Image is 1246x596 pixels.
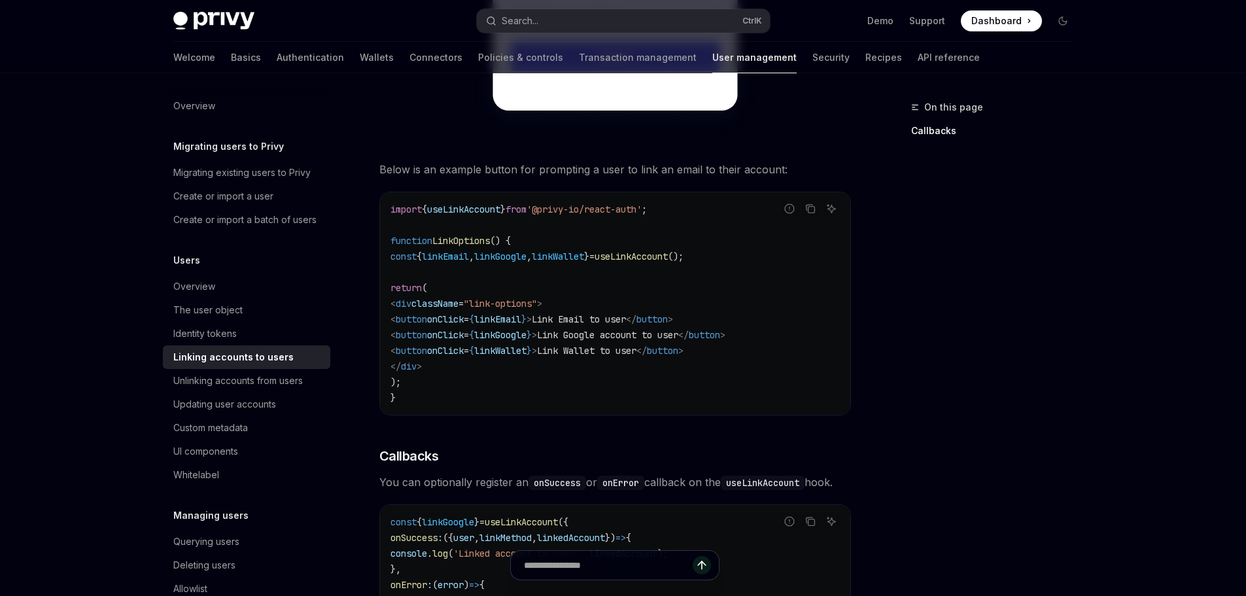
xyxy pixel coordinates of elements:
span: onClick [427,329,464,341]
a: Overview [163,275,330,298]
div: Linking accounts to users [173,349,294,365]
span: { [422,203,427,215]
a: Dashboard [961,10,1042,31]
span: ({ [443,532,453,544]
code: useLinkAccount [721,476,805,490]
span: { [626,532,631,544]
span: > [537,298,542,309]
span: , [469,251,474,262]
span: onClick [427,313,464,325]
span: : [438,532,443,544]
a: Demo [867,14,893,27]
div: Create or import a batch of users [173,212,317,228]
div: Migrating existing users to Privy [173,165,311,181]
span: button [396,345,427,357]
span: const [390,516,417,528]
a: Wallets [360,42,394,73]
span: linkMethod [479,532,532,544]
span: > [720,329,725,341]
button: Report incorrect code [781,513,798,530]
a: Linking accounts to users [163,345,330,369]
span: ; [642,203,647,215]
span: button [689,329,720,341]
div: Updating user accounts [173,396,276,412]
span: useLinkAccount [595,251,668,262]
span: Callbacks [379,447,439,465]
span: } [527,345,532,357]
span: { [417,251,422,262]
a: Callbacks [911,120,1084,141]
span: } [474,516,479,528]
a: The user object [163,298,330,322]
span: { [417,516,422,528]
div: Search... [502,13,538,29]
div: Custom metadata [173,420,248,436]
span: linkEmail [422,251,469,262]
div: Overview [173,98,215,114]
span: > [532,345,537,357]
span: "link-options" [464,298,537,309]
span: ({ [558,516,568,528]
a: Security [812,42,850,73]
div: Querying users [173,534,239,550]
code: onSuccess [528,476,586,490]
span: return [390,282,422,294]
span: > [527,313,532,325]
span: = [589,251,595,262]
span: Dashboard [971,14,1022,27]
span: () { [490,235,511,247]
span: </ [636,345,647,357]
code: onError [597,476,644,490]
h5: Users [173,253,200,268]
span: , [532,532,537,544]
span: = [459,298,464,309]
span: On this page [924,99,983,115]
span: < [390,313,396,325]
span: ); [390,376,401,388]
a: User management [712,42,797,73]
span: linkWallet [474,345,527,357]
span: You can optionally register an or callback on the hook. [379,473,851,491]
span: button [647,345,678,357]
span: > [417,360,422,372]
a: Deleting users [163,553,330,577]
span: < [390,298,396,309]
span: const [390,251,417,262]
span: } [390,392,396,404]
span: Link Google account to user [537,329,678,341]
span: = [464,329,469,341]
button: Copy the contents from the code block [802,200,819,217]
span: => [615,532,626,544]
span: from [506,203,527,215]
span: > [532,329,537,341]
a: Support [909,14,945,27]
span: > [668,313,673,325]
span: }) [605,532,615,544]
span: LinkOptions [432,235,490,247]
a: Create or import a batch of users [163,208,330,232]
span: } [500,203,506,215]
span: button [396,329,427,341]
button: Open search [477,9,770,33]
span: </ [678,329,689,341]
h5: Managing users [173,508,249,523]
a: Updating user accounts [163,393,330,416]
span: < [390,329,396,341]
a: Create or import a user [163,184,330,208]
span: linkedAccount [537,532,605,544]
div: Overview [173,279,215,294]
span: = [479,516,485,528]
span: } [584,251,589,262]
h5: Migrating users to Privy [173,139,284,154]
a: Unlinking accounts from users [163,369,330,393]
span: linkGoogle [474,329,527,341]
div: Identity tokens [173,326,237,342]
span: ( [422,282,427,294]
span: </ [626,313,636,325]
span: Link Email to user [532,313,626,325]
span: '@privy-io/react-auth' [527,203,642,215]
a: Policies & controls [478,42,563,73]
span: { [469,313,474,325]
div: The user object [173,302,243,318]
div: Whitelabel [173,467,219,483]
